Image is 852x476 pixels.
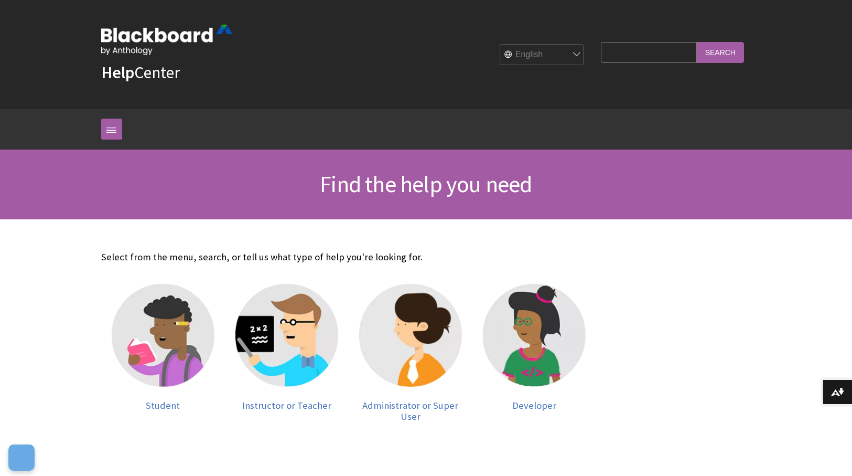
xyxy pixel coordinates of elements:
a: Student Student [112,284,214,422]
p: Select from the menu, search, or tell us what type of help you're looking for. [101,250,596,264]
img: Student [112,284,214,387]
button: Open Preferences [8,445,35,471]
img: Instructor [235,284,338,387]
img: Administrator [359,284,462,387]
span: Administrator or Super User [362,399,458,423]
a: Instructor Instructor or Teacher [235,284,338,422]
a: HelpCenter [101,62,180,83]
img: Blackboard by Anthology [101,25,232,55]
span: Instructor or Teacher [242,399,331,411]
span: Developer [512,399,556,411]
select: Site Language Selector [500,45,584,66]
a: Developer [483,284,586,422]
input: Search [697,42,744,62]
span: Student [146,399,180,411]
span: Find the help you need [320,170,532,198]
strong: Help [101,62,134,83]
a: Administrator Administrator or Super User [359,284,462,422]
